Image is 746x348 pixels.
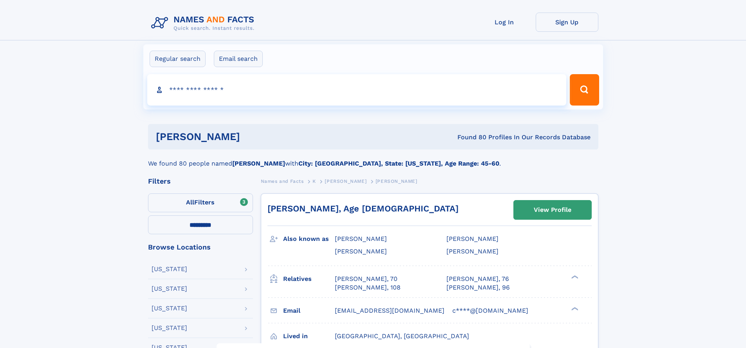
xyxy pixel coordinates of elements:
div: ❯ [569,274,579,279]
h3: Lived in [283,330,335,343]
div: Browse Locations [148,244,253,251]
button: Search Button [570,74,599,106]
div: [US_STATE] [152,325,187,331]
div: Found 80 Profiles In Our Records Database [349,133,591,142]
div: View Profile [534,201,571,219]
h1: [PERSON_NAME] [156,132,349,142]
span: [PERSON_NAME] [446,248,499,255]
span: [GEOGRAPHIC_DATA], [GEOGRAPHIC_DATA] [335,332,469,340]
div: ❯ [569,306,579,311]
span: All [186,199,194,206]
a: [PERSON_NAME], Age [DEMOGRAPHIC_DATA] [267,204,459,213]
span: [PERSON_NAME] [446,235,499,242]
span: [PERSON_NAME] [325,179,367,184]
label: Filters [148,193,253,212]
div: We found 80 people named with . [148,149,598,168]
a: [PERSON_NAME], 70 [335,275,397,283]
a: View Profile [514,200,591,219]
div: [US_STATE] [152,305,187,312]
div: Filters [148,178,253,185]
label: Regular search [150,51,206,67]
a: [PERSON_NAME] [325,176,367,186]
h3: Email [283,304,335,317]
div: [US_STATE] [152,266,187,272]
a: Names and Facts [261,176,304,186]
input: search input [147,74,567,106]
b: City: [GEOGRAPHIC_DATA], State: [US_STATE], Age Range: 45-60 [298,160,499,167]
b: [PERSON_NAME] [232,160,285,167]
a: K [312,176,316,186]
label: Email search [214,51,263,67]
h3: Also known as [283,232,335,246]
a: [PERSON_NAME], 76 [446,275,509,283]
h3: Relatives [283,272,335,286]
a: Sign Up [536,13,598,32]
a: [PERSON_NAME], 108 [335,283,401,292]
a: [PERSON_NAME], 96 [446,283,510,292]
a: Log In [473,13,536,32]
span: [PERSON_NAME] [376,179,417,184]
span: [PERSON_NAME] [335,248,387,255]
span: K [312,179,316,184]
span: [EMAIL_ADDRESS][DOMAIN_NAME] [335,307,444,314]
span: [PERSON_NAME] [335,235,387,242]
img: Logo Names and Facts [148,13,261,34]
div: [US_STATE] [152,286,187,292]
